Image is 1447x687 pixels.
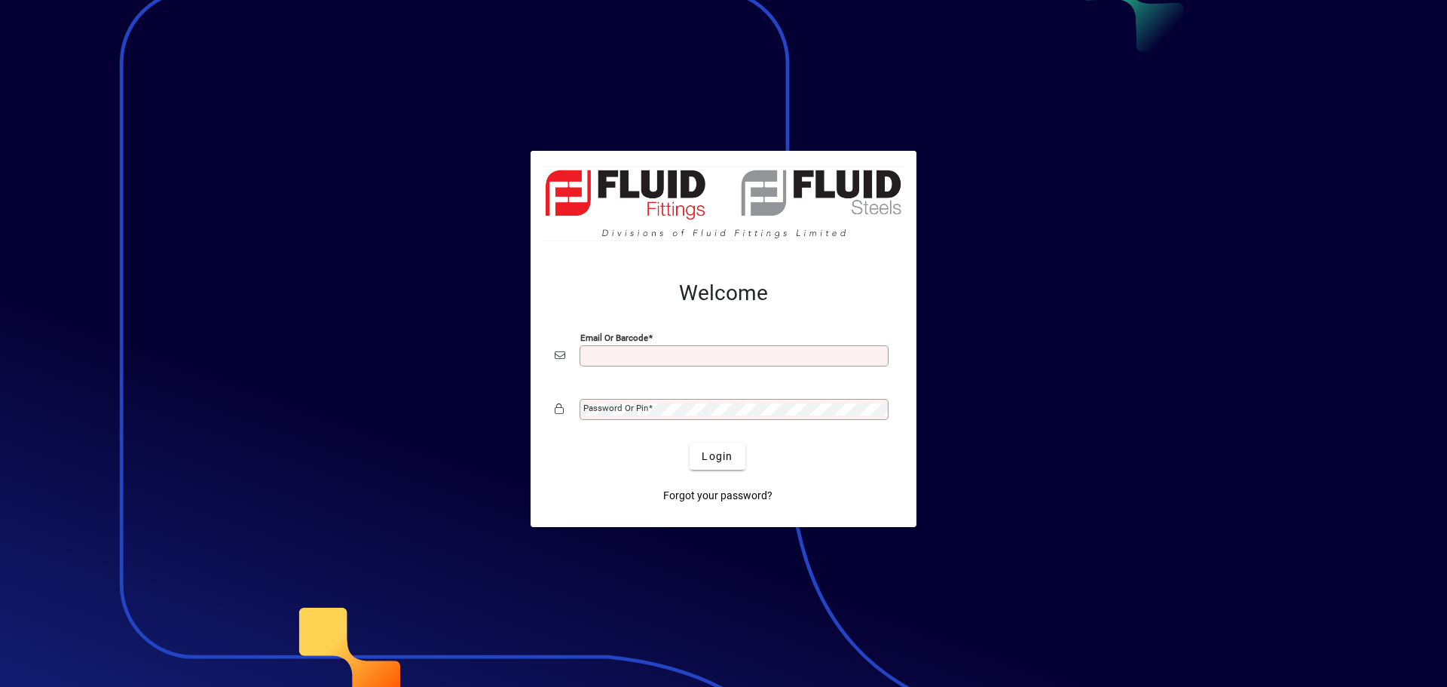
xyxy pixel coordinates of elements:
button: Login [690,443,745,470]
span: Login [702,449,733,465]
span: Forgot your password? [663,488,772,504]
mat-label: Password or Pin [583,403,648,413]
mat-label: Email or Barcode [580,333,648,343]
h2: Welcome [555,281,892,306]
a: Forgot your password? [657,482,779,509]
